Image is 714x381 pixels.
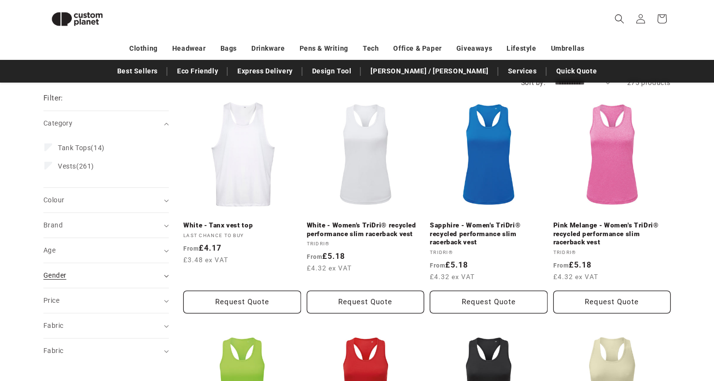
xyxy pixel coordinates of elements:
[183,221,301,230] a: White - Tanx vest top
[58,162,76,170] span: Vests
[43,271,66,279] span: Gender
[43,221,63,229] span: Brand
[503,63,542,80] a: Services
[220,40,237,57] a: Bags
[58,162,94,170] span: (261)
[307,63,357,80] a: Design Tool
[300,40,348,57] a: Pens & Writing
[393,40,441,57] a: Office & Paper
[43,347,63,354] span: Fabric
[43,339,169,363] summary: Fabric (0 selected)
[521,79,545,86] label: Sort by:
[627,79,671,86] span: 275 products
[43,263,169,288] summary: Gender (0 selected)
[183,291,301,313] button: Request Quote
[43,4,111,34] img: Custom Planet
[456,40,492,57] a: Giveaways
[251,40,285,57] a: Drinkware
[43,213,169,238] summary: Brand (0 selected)
[43,188,169,212] summary: Colour (0 selected)
[43,238,169,263] summary: Age (0 selected)
[307,291,425,313] button: Request Quote
[430,221,548,247] a: Sapphire - Women's TriDri® recycled performance slim racerback vest
[507,40,536,57] a: Lifestyle
[43,196,64,204] span: Colour
[43,288,169,313] summary: Price
[553,291,671,313] button: Request Quote
[307,221,425,238] a: White - Women's TriDri® recycled performance slim racerback vest
[112,63,163,80] a: Best Sellers
[43,322,63,329] span: Fabric
[172,40,206,57] a: Headwear
[609,8,630,29] summary: Search
[172,63,223,80] a: Eco Friendly
[551,40,585,57] a: Umbrellas
[233,63,298,80] a: Express Delivery
[43,313,169,338] summary: Fabric (0 selected)
[58,144,91,152] span: Tank Tops
[43,119,72,127] span: Category
[58,143,105,152] span: (14)
[363,40,379,57] a: Tech
[551,63,602,80] a: Quick Quote
[43,296,59,304] span: Price
[366,63,493,80] a: [PERSON_NAME] / [PERSON_NAME]
[554,277,714,381] iframe: Chat Widget
[43,246,55,254] span: Age
[430,291,548,313] button: Request Quote
[43,93,63,104] h2: Filter:
[43,111,169,136] summary: Category (0 selected)
[129,40,158,57] a: Clothing
[553,221,671,247] a: Pink Melange - Women's TriDri® recycled performance slim racerback vest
